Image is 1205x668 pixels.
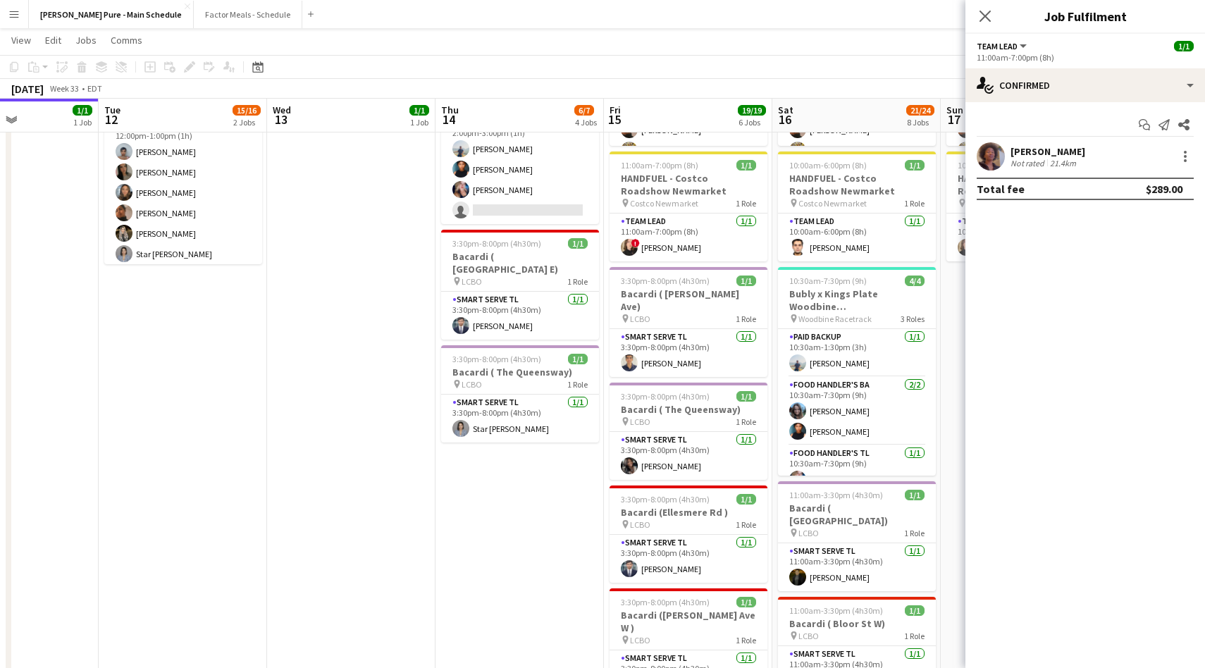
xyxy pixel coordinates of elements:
[410,117,428,128] div: 1 Job
[736,276,756,286] span: 1/1
[610,267,767,377] app-job-card: 3:30pm-8:00pm (4h30m)1/1Bacardi ( [PERSON_NAME] Ave) LCBO1 RoleSmart Serve TL1/13:30pm-8:00pm (4h...
[965,68,1205,102] div: Confirmed
[441,53,599,224] div: 2:00pm-3:00pm (1h)3/4Bubly x Kings Plate Woodbine [GEOGRAPHIC_DATA] Virtual1 RoleTraining3/42:00p...
[736,635,756,645] span: 1 Role
[73,105,92,116] span: 1/1
[610,535,767,583] app-card-role: Smart Serve TL1/13:30pm-8:00pm (4h30m)[PERSON_NAME]
[462,276,482,287] span: LCBO
[789,605,883,616] span: 11:00am-3:30pm (4h30m)
[1011,158,1047,168] div: Not rated
[736,416,756,427] span: 1 Role
[778,172,936,197] h3: HANDFUEL - Costco Roadshow Newmarket
[621,391,710,402] span: 3:30pm-8:00pm (4h30m)
[607,111,621,128] span: 15
[29,1,194,28] button: [PERSON_NAME] Pure - Main Schedule
[102,111,121,128] span: 12
[778,377,936,445] app-card-role: Food Handler's BA2/210:30am-7:30pm (9h)[PERSON_NAME][PERSON_NAME]
[958,160,1035,171] span: 10:00am-6:00pm (8h)
[70,31,102,49] a: Jobs
[233,105,261,116] span: 15/16
[441,395,599,443] app-card-role: Smart Serve TL1/13:30pm-8:00pm (4h30m)Star [PERSON_NAME]
[778,445,936,493] app-card-role: Food Handler's TL1/110:30am-7:30pm (9h)[PERSON_NAME]
[905,490,925,500] span: 1/1
[778,151,936,261] app-job-card: 10:00am-6:00pm (8h)1/1HANDFUEL - Costco Roadshow Newmarket Costco Newmarket1 RoleTeam Lead1/110:0...
[441,250,599,276] h3: Bacardi ( [GEOGRAPHIC_DATA] E)
[946,151,1104,261] app-job-card: 10:00am-6:00pm (8h)1/1HANDFUEL - Costco Roadshow Newmarket Costco Newmarket1 RoleTeam Lead1/110:0...
[905,276,925,286] span: 4/4
[462,379,482,390] span: LCBO
[944,111,963,128] span: 17
[441,366,599,378] h3: Bacardi ( The Queensway)
[904,528,925,538] span: 1 Role
[906,105,934,116] span: 21/24
[778,543,936,591] app-card-role: Smart Serve TL1/111:00am-3:30pm (4h30m)[PERSON_NAME]
[905,605,925,616] span: 1/1
[798,528,819,538] span: LCBO
[621,276,710,286] span: 3:30pm-8:00pm (4h30m)
[105,31,148,49] a: Comms
[610,104,621,116] span: Fri
[630,314,650,324] span: LCBO
[441,115,599,224] app-card-role: Training3/42:00pm-3:00pm (1h)[PERSON_NAME][PERSON_NAME][PERSON_NAME]
[610,383,767,480] app-job-card: 3:30pm-8:00pm (4h30m)1/1Bacardi ( The Queensway) LCBO1 RoleSmart Serve TL1/13:30pm-8:00pm (4h30m)...
[736,160,756,171] span: 1/1
[39,31,67,49] a: Edit
[441,345,599,443] app-job-card: 3:30pm-8:00pm (4h30m)1/1Bacardi ( The Queensway) LCBO1 RoleSmart Serve TL1/13:30pm-8:00pm (4h30m)...
[778,502,936,527] h3: Bacardi ( [GEOGRAPHIC_DATA])
[736,314,756,324] span: 1 Role
[977,41,1029,51] button: Team Lead
[907,117,934,128] div: 8 Jobs
[977,182,1025,196] div: Total fee
[736,198,756,209] span: 1 Role
[630,416,650,427] span: LCBO
[409,105,429,116] span: 1/1
[738,105,766,116] span: 19/19
[47,83,82,94] span: Week 33
[739,117,765,128] div: 6 Jobs
[441,230,599,340] app-job-card: 3:30pm-8:00pm (4h30m)1/1Bacardi ( [GEOGRAPHIC_DATA] E) LCBO1 RoleSmart Serve TL1/13:30pm-8:00pm (...
[567,379,588,390] span: 1 Role
[776,111,793,128] span: 16
[1146,182,1182,196] div: $289.00
[631,239,640,247] span: !
[789,160,867,171] span: 10:00am-6:00pm (8h)
[75,34,97,47] span: Jobs
[567,276,588,287] span: 1 Role
[1011,145,1085,158] div: [PERSON_NAME]
[441,292,599,340] app-card-role: Smart Serve TL1/13:30pm-8:00pm (4h30m)[PERSON_NAME]
[610,432,767,480] app-card-role: Smart Serve TL1/13:30pm-8:00pm (4h30m)[PERSON_NAME]
[441,104,459,116] span: Thu
[568,238,588,249] span: 1/1
[271,111,291,128] span: 13
[965,7,1205,25] h3: Job Fulfilment
[789,276,867,286] span: 10:30am-7:30pm (9h)
[621,494,710,505] span: 3:30pm-8:00pm (4h30m)
[104,56,262,264] app-job-card: 12:00pm-1:00pm (1h)14/15LEGO X She Built That @ CNE training Virtual1 RoleTraining1A14/1512:00pm-...
[977,52,1194,63] div: 11:00am-7:00pm (8h)
[946,172,1104,197] h3: HANDFUEL - Costco Roadshow Newmarket
[233,117,260,128] div: 2 Jobs
[778,329,936,377] app-card-role: Paid Backup1/110:30am-1:30pm (3h)[PERSON_NAME]
[610,172,767,197] h3: HANDFUEL - Costco Roadshow Newmarket
[610,329,767,377] app-card-role: Smart Serve TL1/13:30pm-8:00pm (4h30m)[PERSON_NAME]
[273,104,291,116] span: Wed
[45,34,61,47] span: Edit
[905,160,925,171] span: 1/1
[736,391,756,402] span: 1/1
[104,104,121,116] span: Tue
[798,198,867,209] span: Costco Newmarket
[73,117,92,128] div: 1 Job
[798,314,872,324] span: Woodbine Racetrack
[778,214,936,261] app-card-role: Team Lead1/110:00am-6:00pm (8h)[PERSON_NAME]
[610,485,767,583] app-job-card: 3:30pm-8:00pm (4h30m)1/1Bacardi (Ellesmere Rd ) LCBO1 RoleSmart Serve TL1/13:30pm-8:00pm (4h30m)[...
[736,597,756,607] span: 1/1
[439,111,459,128] span: 14
[789,490,883,500] span: 11:00am-3:30pm (4h30m)
[610,506,767,519] h3: Bacardi (Ellesmere Rd )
